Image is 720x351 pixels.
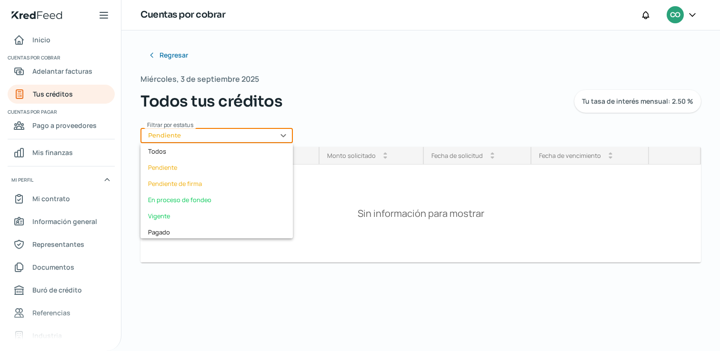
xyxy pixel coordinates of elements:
i: arrow_drop_down [490,156,494,159]
a: Inicio [8,30,115,49]
span: Filtrar por estatus [147,121,193,129]
h2: Sin información para mostrar [354,203,488,224]
div: Monto solicitado [327,151,376,160]
div: Fecha de solicitud [431,151,483,160]
div: Vigente [140,208,293,224]
span: Adelantar facturas [32,65,92,77]
span: Información general [32,215,97,227]
div: Pendiente de firma [140,175,293,192]
span: Industria [32,330,62,341]
span: Todos tus créditos [140,90,282,113]
span: Miércoles, 3 de septiembre 2025 [140,72,259,86]
div: En proceso de fondeo [140,192,293,208]
a: Documentos [8,258,115,277]
span: Mi contrato [32,193,70,205]
h1: Cuentas por cobrar [140,8,225,22]
a: Información general [8,212,115,231]
i: arrow_drop_down [609,156,612,159]
span: Regresar [160,52,188,58]
div: Fecha de vencimiento [539,151,601,160]
button: Regresar [140,46,196,65]
span: Cuentas por pagar [8,107,113,116]
span: Representantes [32,238,84,250]
a: Mi contrato [8,189,115,208]
span: Pago a proveedores [32,119,97,131]
div: Pagado [140,224,293,240]
a: Representantes [8,235,115,254]
span: Buró de crédito [32,284,82,296]
i: arrow_drop_down [383,156,387,159]
a: Tus créditos [8,85,115,104]
span: Documentos [32,261,74,273]
a: Industria [8,326,115,345]
span: Inicio [32,34,50,46]
div: Pendiente [140,159,293,175]
a: Mis finanzas [8,143,115,162]
span: Tu tasa de interés mensual: 2.50 % [582,98,693,105]
a: Pago a proveedores [8,116,115,135]
span: Referencias [32,307,70,319]
span: Mi perfil [11,175,33,184]
a: Buró de crédito [8,281,115,300]
span: Cuentas por cobrar [8,53,113,62]
span: CO [670,10,680,21]
span: Tus créditos [33,88,73,100]
a: Referencias [8,303,115,322]
span: Mis finanzas [32,146,73,158]
a: Adelantar facturas [8,62,115,81]
div: Todos [140,143,293,159]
